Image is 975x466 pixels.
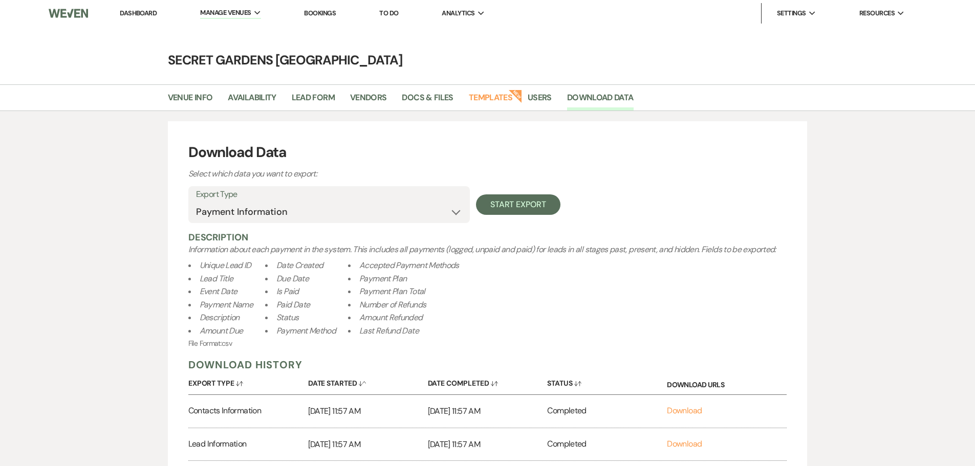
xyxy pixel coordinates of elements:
li: Date Created [265,259,336,272]
a: Download [667,405,702,416]
span: Fields to be exported: [188,244,787,338]
li: Status [265,311,336,324]
a: Templates [469,91,512,110]
li: Lead Title [188,272,253,285]
li: Amount Refunded [348,311,459,324]
div: Completed [547,428,667,461]
p: Select which data you want to export: [188,167,547,181]
li: Description [188,311,253,324]
button: Status [547,371,667,391]
h5: Description [188,231,787,243]
li: Due Date [265,272,336,285]
h4: Secret Gardens [GEOGRAPHIC_DATA] [119,51,856,69]
li: Unique Lead ID [188,259,253,272]
a: To Do [379,9,398,17]
a: Dashboard [120,9,157,17]
span: Settings [777,8,806,18]
div: Contacts Information [188,395,308,428]
a: Docs & Files [402,91,453,110]
button: Start Export [476,194,560,215]
li: Is Paid [265,285,336,298]
h3: Download Data [188,142,787,163]
button: Date Started [308,371,428,391]
li: Payment Plan Total [348,285,459,298]
strong: New [508,88,523,103]
h5: Download History [188,358,787,371]
p: File Format: csv [188,338,787,349]
p: [DATE] 11:57 AM [308,438,428,451]
li: Amount Due [188,324,253,338]
div: Completed [547,395,667,428]
span: Resources [859,8,895,18]
a: Venue Info [168,91,213,110]
p: [DATE] 11:57 AM [308,405,428,418]
li: Paid Date [265,298,336,312]
p: [DATE] 11:57 AM [428,405,548,418]
a: Vendors [350,91,387,110]
li: Last Refund Date [348,324,459,338]
a: Availability [228,91,276,110]
span: Analytics [442,8,474,18]
a: Download Data [567,91,634,110]
label: Export Type [196,187,462,202]
a: Users [528,91,552,110]
a: Bookings [304,9,336,17]
a: Download [667,438,702,449]
li: Event Date [188,285,253,298]
li: Accepted Payment Methods [348,259,459,272]
div: Lead Information [188,428,308,461]
li: Payment Method [265,324,336,338]
div: Download URLs [667,371,787,394]
li: Number of Refunds [348,298,459,312]
li: Payment Plan [348,272,459,285]
button: Date Completed [428,371,548,391]
button: Export Type [188,371,308,391]
img: Weven Logo [49,3,88,24]
div: Information about each payment in the system. This includes all payments (logged, unpaid and paid... [188,243,787,338]
span: Manage Venues [200,8,251,18]
li: Payment Name [188,298,253,312]
p: [DATE] 11:57 AM [428,438,548,451]
a: Lead Form [292,91,335,110]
